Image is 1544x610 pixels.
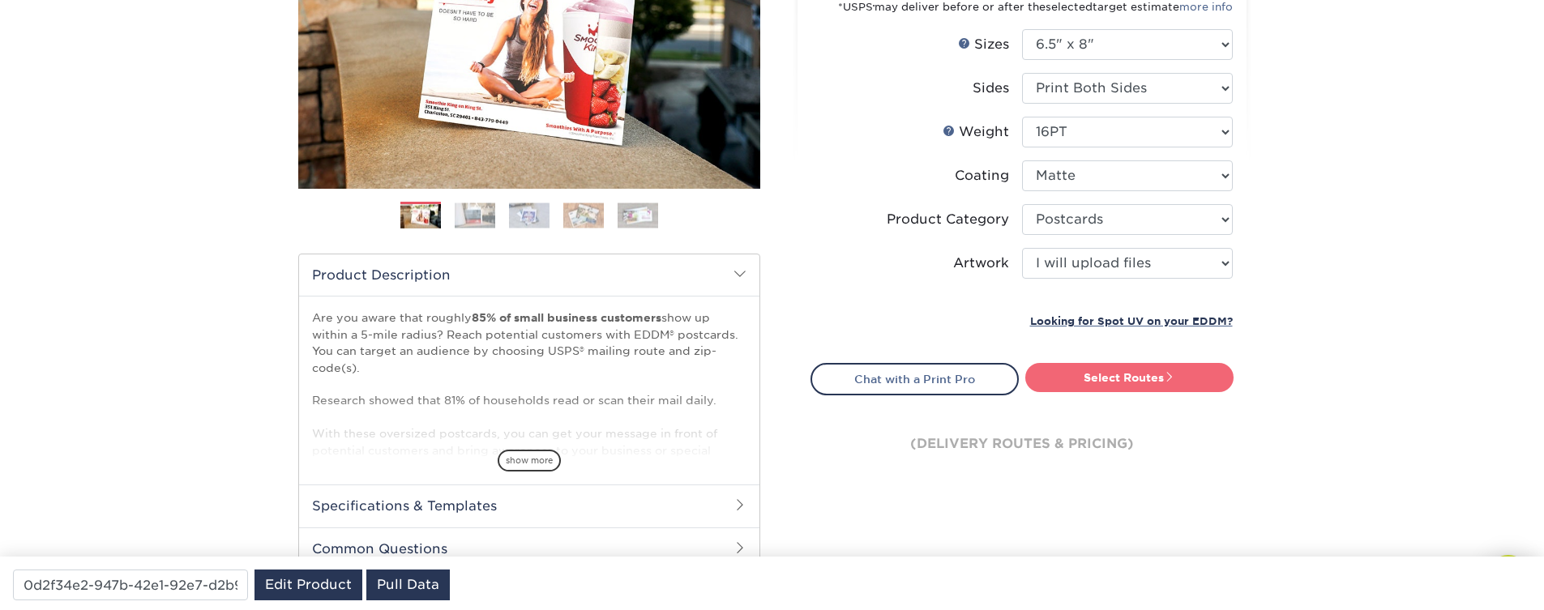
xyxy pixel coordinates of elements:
div: Artwork [953,254,1009,273]
div: Weight [943,122,1009,142]
sup: ® [873,4,875,9]
span: selected [1046,1,1093,13]
div: Coating [955,166,1009,186]
strong: 85% of small business customers [472,311,661,324]
img: EDDM 05 [618,203,658,228]
a: Chat with a Print Pro [810,363,1019,395]
h2: Product Description [299,254,759,296]
small: *USPS may deliver before or after the target estimate [838,1,1233,13]
a: Edit Product [254,569,362,600]
span: show more [498,450,561,471]
img: EDDM 01 [400,203,441,231]
a: Looking for Spot UV on your EDDM? [1030,313,1233,328]
img: EDDM 03 [509,203,550,228]
small: Looking for Spot UV on your EDDM? [1030,315,1233,327]
div: Product Category [887,210,1009,229]
div: Sides [973,79,1009,98]
a: more info [1179,1,1233,13]
h2: Specifications & Templates [299,484,759,527]
a: Select Routes [1025,363,1234,392]
img: EDDM 02 [455,203,495,228]
p: Are you aware that roughly show up within a 5-mile radius? Reach potential customers with EDDM® p... [312,309,746,607]
div: Sizes [958,35,1009,54]
div: Open Intercom Messenger [1489,555,1528,594]
div: (delivery routes & pricing) [810,395,1234,493]
img: EDDM 04 [563,203,604,228]
h2: Common Questions [299,527,759,569]
a: Pull Data [366,569,450,600]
